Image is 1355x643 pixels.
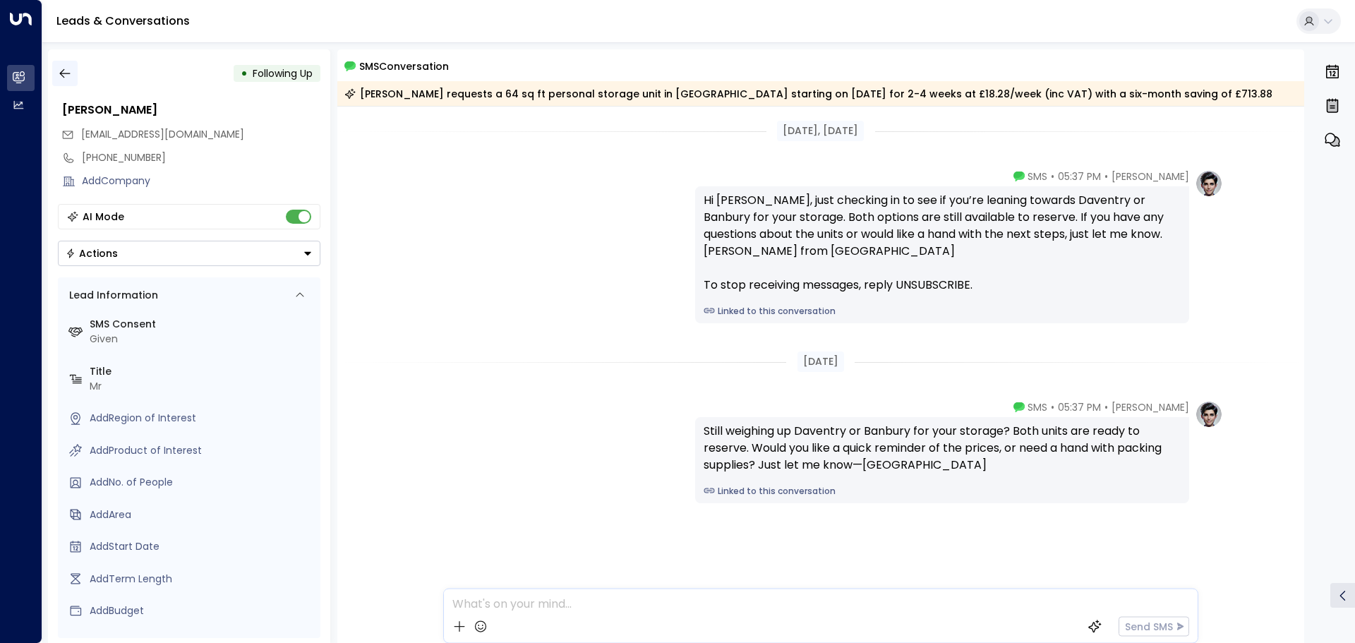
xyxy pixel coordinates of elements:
[90,507,315,522] div: AddArea
[704,485,1181,498] a: Linked to this conversation
[1058,400,1101,414] span: 05:37 PM
[1195,400,1223,428] img: profile-logo.png
[777,121,864,141] div: [DATE], [DATE]
[704,423,1181,474] div: Still weighing up Daventry or Banbury for your storage? Both units are ready to reserve. Would yo...
[1028,400,1047,414] span: SMS
[90,411,315,426] div: AddRegion of Interest
[90,475,315,490] div: AddNo. of People
[66,247,118,260] div: Actions
[82,174,320,188] div: AddCompany
[81,127,244,142] span: stuch123@hotmail.com
[253,66,313,80] span: Following Up
[90,603,315,618] div: AddBudget
[90,379,315,394] div: Mr
[90,443,315,458] div: AddProduct of Interest
[1112,169,1189,184] span: [PERSON_NAME]
[1104,400,1108,414] span: •
[90,572,315,587] div: AddTerm Length
[90,539,315,554] div: AddStart Date
[56,13,190,29] a: Leads & Conversations
[58,241,320,266] div: Button group with a nested menu
[241,61,248,86] div: •
[1051,169,1054,184] span: •
[62,102,320,119] div: [PERSON_NAME]
[359,58,449,74] span: SMS Conversation
[1104,169,1108,184] span: •
[58,241,320,266] button: Actions
[1195,169,1223,198] img: profile-logo.png
[81,127,244,141] span: [EMAIL_ADDRESS][DOMAIN_NAME]
[797,351,844,372] div: [DATE]
[1051,400,1054,414] span: •
[90,364,315,379] label: Title
[344,87,1272,101] div: [PERSON_NAME] requests a 64 sq ft personal storage unit in [GEOGRAPHIC_DATA] starting on [DATE] f...
[82,150,320,165] div: [PHONE_NUMBER]
[704,192,1181,294] div: Hi [PERSON_NAME], just checking in to see if you’re leaning towards Daventry or Banbury for your ...
[1028,169,1047,184] span: SMS
[90,332,315,347] div: Given
[83,210,124,224] div: AI Mode
[1058,169,1101,184] span: 05:37 PM
[64,288,158,303] div: Lead Information
[704,305,1181,318] a: Linked to this conversation
[90,317,315,332] label: SMS Consent
[1112,400,1189,414] span: [PERSON_NAME]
